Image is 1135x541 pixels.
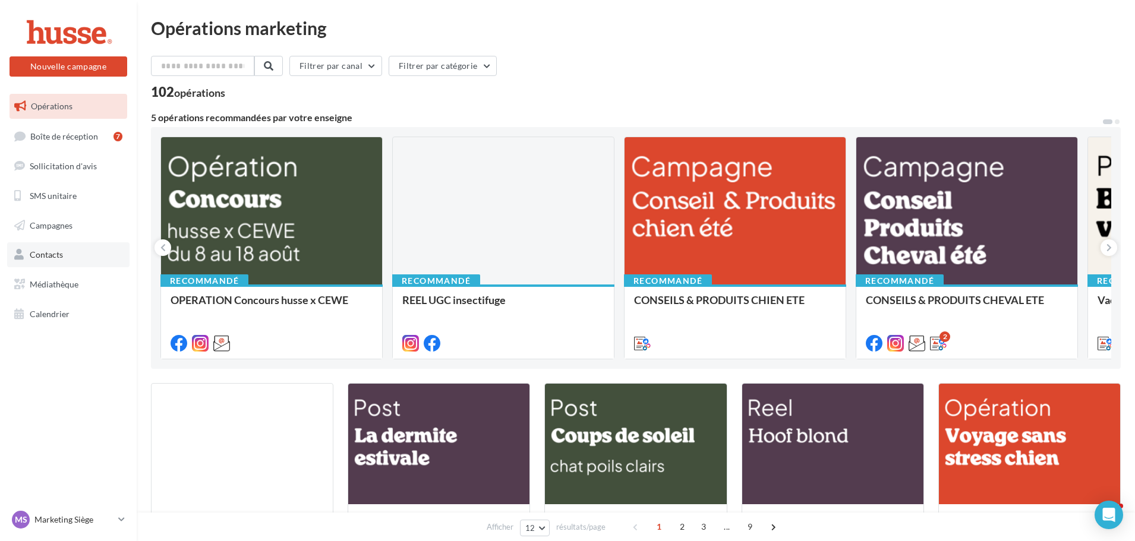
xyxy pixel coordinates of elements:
[7,154,130,179] a: Sollicitation d'avis
[113,132,122,141] div: 7
[171,293,348,306] span: OPERATION Concours husse x CEWE
[694,517,713,536] span: 3
[30,279,78,289] span: Médiathèque
[34,514,113,526] p: Marketing Siège
[856,274,944,287] div: Recommandé
[866,293,1044,306] span: CONSEILS & PRODUITS CHEVAL ETE
[673,517,692,536] span: 2
[389,56,497,76] button: Filtrer par catégorie
[160,274,248,287] div: Recommandé
[30,249,63,260] span: Contacts
[151,19,1121,37] div: Opérations marketing
[15,514,27,526] span: MS
[151,86,225,99] div: 102
[1095,501,1123,529] div: Open Intercom Messenger
[30,161,97,171] span: Sollicitation d'avis
[487,521,513,533] span: Afficher
[392,274,480,287] div: Recommandé
[740,517,759,536] span: 9
[624,274,712,287] div: Recommandé
[151,113,1102,122] div: 5 opérations recommandées par votre enseigne
[650,517,669,536] span: 1
[7,302,130,327] a: Calendrier
[7,94,130,119] a: Opérations
[556,521,606,533] span: résultats/page
[30,131,98,141] span: Boîte de réception
[30,220,72,230] span: Campagnes
[7,213,130,238] a: Campagnes
[31,101,72,111] span: Opérations
[7,184,130,208] a: SMS unitaire
[10,56,127,77] button: Nouvelle campagne
[402,293,506,306] span: REEL UGC insectifuge
[289,56,382,76] button: Filtrer par canal
[7,242,130,267] a: Contacts
[30,309,70,319] span: Calendrier
[7,124,130,149] a: Boîte de réception7
[525,523,535,533] span: 12
[717,517,736,536] span: ...
[30,191,77,201] span: SMS unitaire
[10,508,127,531] a: MS Marketing Siège
[174,87,225,98] div: opérations
[939,331,950,342] div: 2
[7,272,130,297] a: Médiathèque
[520,520,550,536] button: 12
[634,293,805,306] span: CONSEILS & PRODUITS CHIEN ETE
